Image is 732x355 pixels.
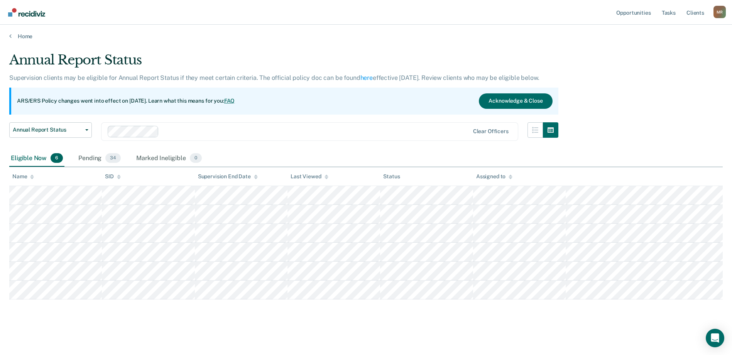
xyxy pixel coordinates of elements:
div: Supervision End Date [198,173,258,180]
span: 6 [51,153,63,163]
div: Name [12,173,34,180]
div: Pending34 [77,150,122,167]
div: Eligible Now6 [9,150,64,167]
img: Recidiviz [8,8,45,17]
div: Assigned to [476,173,512,180]
div: Annual Report Status [9,52,558,74]
button: Annual Report Status [9,122,92,138]
div: Open Intercom Messenger [706,329,724,347]
a: here [360,74,373,81]
div: M R [713,6,726,18]
span: 34 [105,153,121,163]
div: Clear officers [473,128,509,135]
button: Profile dropdown button [713,6,726,18]
span: 0 [190,153,202,163]
a: Home [9,33,723,40]
p: ARS/ERS Policy changes went into effect on [DATE]. Learn what this means for you: [17,97,235,105]
div: SID [105,173,121,180]
button: Acknowledge & Close [479,93,552,109]
div: Status [383,173,400,180]
a: FAQ [224,98,235,104]
div: Last Viewed [291,173,328,180]
span: Annual Report Status [13,127,82,133]
p: Supervision clients may be eligible for Annual Report Status if they meet certain criteria. The o... [9,74,539,81]
div: Marked Ineligible0 [135,150,203,167]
